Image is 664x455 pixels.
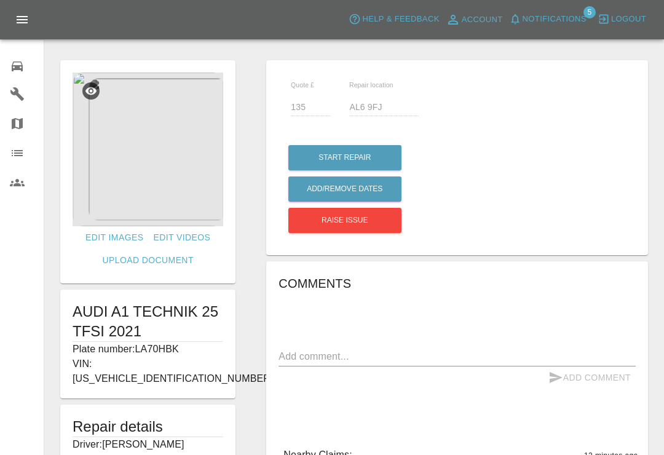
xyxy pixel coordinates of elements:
h6: Comments [279,274,636,293]
button: Add/Remove Dates [288,176,401,202]
span: Logout [611,12,646,26]
a: Edit Videos [148,226,215,249]
span: Quote £ [291,81,314,89]
button: Start Repair [288,145,401,170]
span: Notifications [523,12,587,26]
button: Open drawer [7,5,37,34]
span: 5 [583,6,596,18]
p: Driver: [PERSON_NAME] [73,437,223,452]
h1: AUDI A1 TECHNIK 25 TFSI 2021 [73,302,223,341]
span: Account [462,13,503,27]
button: Notifications [506,10,590,29]
a: Edit Images [81,226,148,249]
span: Help & Feedback [362,12,439,26]
h5: Repair details [73,417,223,437]
a: Account [443,10,506,30]
p: Plate number: LA70HBK [73,342,223,357]
button: Help & Feedback [346,10,442,29]
a: Upload Document [97,249,198,272]
img: e0e6c944-4aeb-40fe-bd67-f45b5e3f4766 [73,73,223,226]
span: Repair location [349,81,393,89]
p: VIN: [US_VEHICLE_IDENTIFICATION_NUMBER] [73,357,223,386]
button: Logout [595,10,649,29]
button: Raise issue [288,208,401,233]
